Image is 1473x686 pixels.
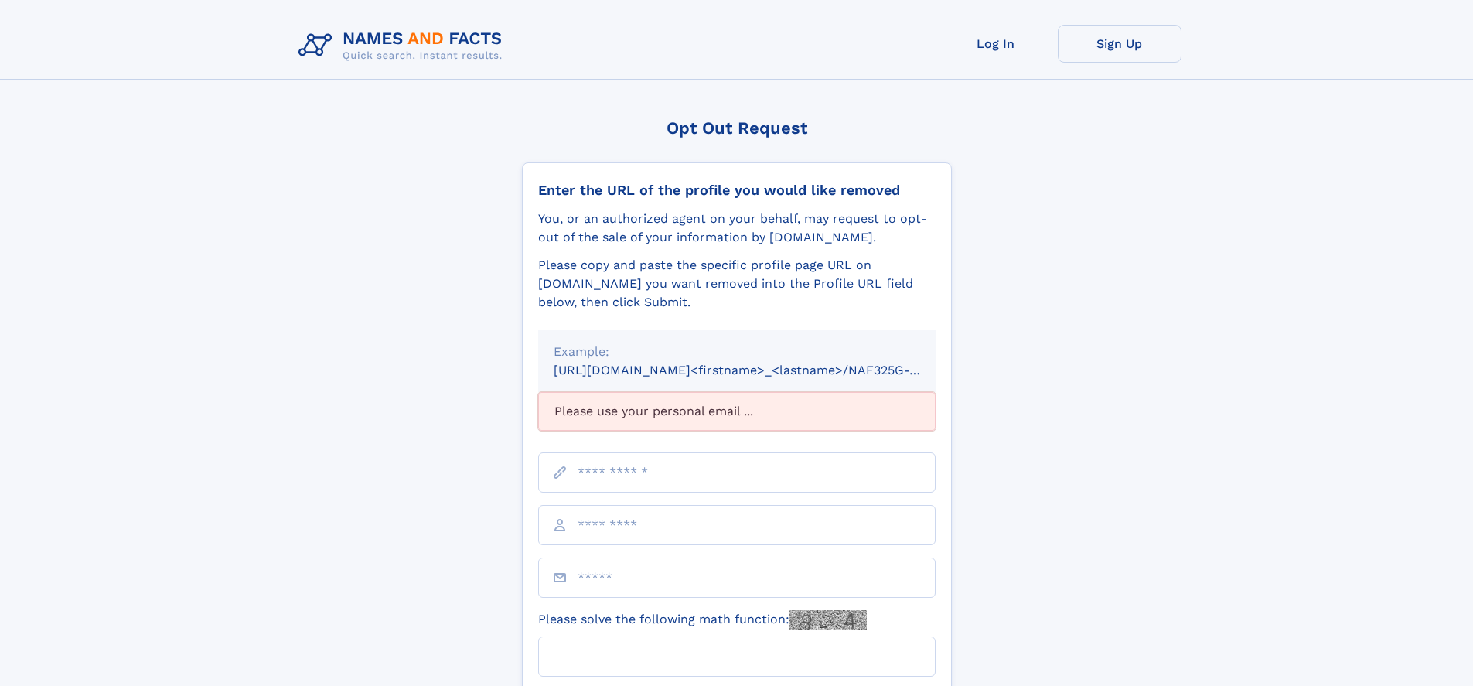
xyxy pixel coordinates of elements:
a: Log In [934,25,1058,63]
div: Example: [554,343,920,361]
img: Logo Names and Facts [292,25,515,67]
div: Enter the URL of the profile you would like removed [538,182,936,199]
div: Please use your personal email ... [538,392,936,431]
div: Please copy and paste the specific profile page URL on [DOMAIN_NAME] you want removed into the Pr... [538,256,936,312]
a: Sign Up [1058,25,1181,63]
small: [URL][DOMAIN_NAME]<firstname>_<lastname>/NAF325G-xxxxxxxx [554,363,965,377]
label: Please solve the following math function: [538,610,867,630]
div: You, or an authorized agent on your behalf, may request to opt-out of the sale of your informatio... [538,210,936,247]
div: Opt Out Request [522,118,952,138]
